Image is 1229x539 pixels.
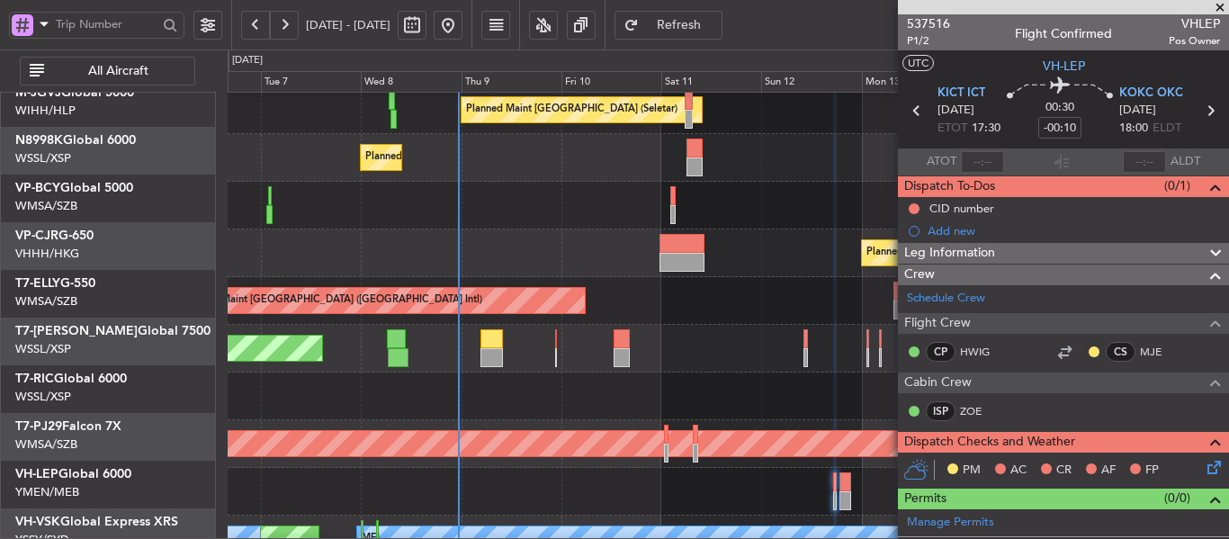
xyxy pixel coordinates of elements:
[15,134,136,147] a: N8998KGlobal 6000
[904,265,935,285] span: Crew
[15,246,79,262] a: VHHH/HKG
[15,325,138,337] span: T7-[PERSON_NAME]
[937,120,967,138] span: ETOT
[365,144,577,171] div: Planned Maint [GEOGRAPHIC_DATA] (Seletar)
[1164,176,1190,195] span: (0/1)
[15,484,79,500] a: YMEN/MEB
[462,71,561,93] div: Thu 9
[902,55,934,71] button: UTC
[15,516,178,528] a: VH-VSKGlobal Express XRS
[904,373,972,393] span: Cabin Crew
[1056,462,1072,480] span: CR
[15,182,60,194] span: VP-BCY
[761,71,861,93] div: Sun 12
[15,373,127,385] a: T7-RICGlobal 6000
[15,229,58,242] span: VP-CJR
[15,420,121,433] a: T7-PJ29Falcon 7X
[15,468,58,481] span: VH-LEP
[926,401,955,421] div: ISP
[642,19,716,31] span: Refresh
[961,151,1004,173] input: --:--
[907,33,950,49] span: P1/2
[1010,462,1027,480] span: AC
[466,96,677,123] div: Planned Maint [GEOGRAPHIC_DATA] (Seletar)
[261,71,361,93] div: Tue 7
[661,71,761,93] div: Sat 11
[907,290,985,308] a: Schedule Crew
[15,293,77,310] a: WMSA/SZB
[1119,102,1156,120] span: [DATE]
[862,71,962,93] div: Mon 13
[928,223,1220,238] div: Add new
[15,86,134,99] a: M-JGVJGlobal 5000
[1164,489,1190,508] span: (0/0)
[15,468,131,481] a: VH-LEPGlobal 6000
[1153,120,1181,138] span: ELDT
[1119,85,1183,103] span: KOKC OKC
[15,516,60,528] span: VH-VSK
[1106,342,1135,362] div: CS
[15,103,76,119] a: WIHH/HLP
[182,287,482,314] div: Planned Maint [GEOGRAPHIC_DATA] ([GEOGRAPHIC_DATA] Intl)
[904,489,946,509] span: Permits
[15,373,54,385] span: T7-RIC
[907,514,994,532] a: Manage Permits
[15,229,94,242] a: VP-CJRG-650
[960,403,1000,419] a: ZOE
[904,176,995,197] span: Dispatch To-Dos
[937,85,985,103] span: KICT ICT
[15,277,95,290] a: T7-ELLYG-550
[960,344,1000,360] a: HWIG
[15,277,60,290] span: T7-ELLY
[1171,153,1200,171] span: ALDT
[361,71,461,93] div: Wed 8
[56,11,157,38] input: Trip Number
[926,342,955,362] div: CP
[614,11,722,40] button: Refresh
[20,57,195,85] button: All Aircraft
[306,17,390,33] span: [DATE] - [DATE]
[1169,33,1220,49] span: Pos Owner
[15,198,77,214] a: WMSA/SZB
[15,150,71,166] a: WSSL/XSP
[907,14,950,33] span: 537516
[1015,24,1112,43] div: Flight Confirmed
[232,53,263,68] div: [DATE]
[561,71,661,93] div: Fri 10
[1119,120,1148,138] span: 18:00
[48,65,189,77] span: All Aircraft
[1045,99,1074,117] span: 00:30
[904,432,1075,453] span: Dispatch Checks and Weather
[15,389,71,405] a: WSSL/XSP
[927,153,956,171] span: ATOT
[15,436,77,453] a: WMSA/SZB
[1101,462,1116,480] span: AF
[929,201,994,216] div: CID number
[1169,14,1220,33] span: VHLEP
[1043,57,1085,76] span: VH-LEP
[15,134,63,147] span: N8998K
[1145,462,1159,480] span: FP
[904,313,971,334] span: Flight Crew
[972,120,1000,138] span: 17:30
[937,102,974,120] span: [DATE]
[1140,344,1180,360] a: MJE
[866,239,1167,266] div: Planned Maint [GEOGRAPHIC_DATA] ([GEOGRAPHIC_DATA] Intl)
[15,325,211,337] a: T7-[PERSON_NAME]Global 7500
[15,420,62,433] span: T7-PJ29
[15,86,61,99] span: M-JGVJ
[15,341,71,357] a: WSSL/XSP
[904,243,995,264] span: Leg Information
[963,462,981,480] span: PM
[15,182,133,194] a: VP-BCYGlobal 5000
